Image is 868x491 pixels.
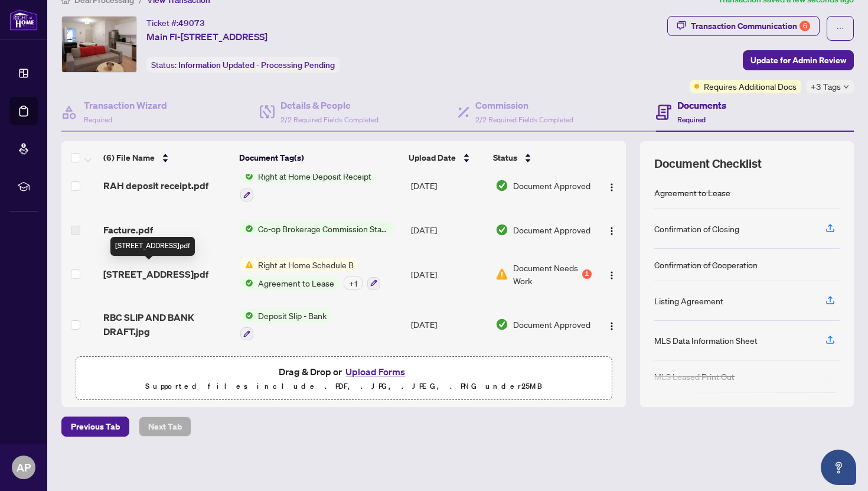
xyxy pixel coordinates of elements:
span: Drag & Drop or [279,364,409,379]
button: Logo [602,176,621,195]
span: Agreement to Lease [253,277,339,290]
button: Next Tab [139,417,191,437]
span: Co-op Brokerage Commission Statement [253,222,393,235]
img: Document Status [495,268,508,281]
span: Document Approved [513,223,590,236]
img: logo [9,9,38,31]
img: Document Status [495,223,508,236]
span: AP [17,459,31,476]
span: Previous Tab [71,417,120,436]
button: Status IconCo-op Brokerage Commission Statement [240,222,393,235]
span: Upload Date [409,151,456,164]
th: Upload Date [404,141,488,174]
span: RBC SLIP AND BANK DRAFT.jpg [103,310,230,339]
span: [STREET_ADDRESS]pdf [103,267,208,281]
div: Agreement to Lease [654,186,730,199]
span: ellipsis [836,24,844,32]
span: Requires Additional Docs [704,80,797,93]
span: Document Checklist [654,155,762,172]
button: Status IconRight at Home Schedule BStatus IconAgreement to Lease+1 [240,258,380,290]
th: (6) File Name [99,141,234,174]
div: [STREET_ADDRESS]pdf [110,237,195,256]
span: Right at Home Deposit Receipt [253,170,376,183]
span: Main Fl-[STREET_ADDRESS] [146,30,267,44]
button: Status IconRight at Home Deposit Receipt [240,170,376,201]
span: RAH deposit receipt.pdf [103,178,208,193]
button: Open asap [821,450,856,485]
img: Logo [607,183,616,192]
img: Document Status [495,318,508,331]
div: Status: [146,57,340,73]
div: + 1 [344,277,363,290]
button: Transaction Communication6 [667,16,820,36]
img: Status Icon [240,222,253,235]
img: Status Icon [240,170,253,183]
button: Update for Admin Review [743,50,854,70]
div: Confirmation of Cooperation [654,258,758,271]
img: Status Icon [240,258,253,271]
td: [DATE] [406,160,491,211]
span: Required [84,115,112,124]
th: Document Tag(s) [234,141,404,174]
h4: Transaction Wizard [84,98,167,112]
td: [DATE] [406,249,491,300]
img: Document Status [495,179,508,192]
span: Document Approved [513,318,590,331]
div: Listing Agreement [654,294,723,307]
span: 2/2 Required Fields Completed [475,115,573,124]
th: Status [488,141,593,174]
td: [DATE] [406,211,491,249]
span: down [843,84,849,90]
div: 6 [800,21,810,31]
h4: Commission [475,98,573,112]
span: Right at Home Schedule B [253,258,358,271]
img: Status Icon [240,309,253,322]
span: 49073 [178,18,205,28]
img: IMG-C12310486_1.jpg [62,17,136,72]
p: Supported files include .PDF, .JPG, .JPEG, .PNG under 25 MB [83,379,604,394]
span: Facture.pdf [103,223,153,237]
button: Logo [602,220,621,239]
img: Logo [607,321,616,331]
img: Status Icon [240,277,253,290]
span: +3 Tags [811,80,841,93]
span: (6) File Name [103,151,155,164]
button: Previous Tab [61,417,129,437]
div: Transaction Communication [691,17,810,35]
button: Logo [602,265,621,284]
td: [DATE] [406,300,491,350]
button: Logo [602,315,621,334]
button: Upload Forms [342,364,409,379]
div: Confirmation of Closing [654,222,739,235]
span: Document Approved [513,179,590,192]
div: MLS Leased Print Out [654,370,735,383]
h4: Documents [677,98,726,112]
div: Ticket #: [146,16,205,30]
img: Logo [607,271,616,280]
div: 1 [582,269,592,279]
img: Logo [607,226,616,236]
span: Drag & Drop orUpload FormsSupported files include .PDF, .JPG, .JPEG, .PNG under25MB [76,357,611,401]
span: Information Updated - Processing Pending [178,60,335,70]
span: Required [677,115,706,124]
h4: Details & People [280,98,378,112]
span: Deposit Slip - Bank [253,309,331,322]
div: MLS Data Information Sheet [654,334,758,347]
span: Update for Admin Review [750,51,846,70]
button: Status IconDeposit Slip - Bank [240,309,331,341]
span: 2/2 Required Fields Completed [280,115,378,124]
span: Document Needs Work [513,261,580,287]
span: Status [493,151,517,164]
